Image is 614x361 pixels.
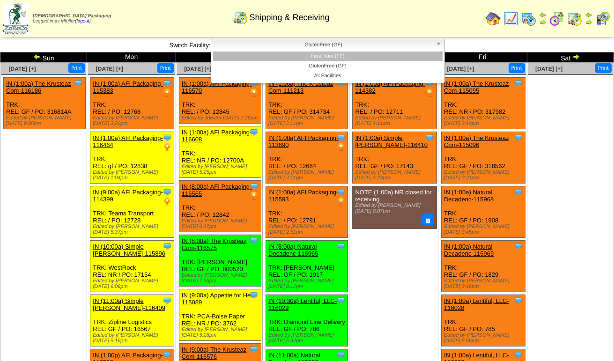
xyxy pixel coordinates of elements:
div: TRK: Zipline Logistics REL: GF / PO: 16567 [90,295,174,346]
img: calendarprod.gif [521,11,536,26]
img: calendarinout.gif [233,10,248,25]
button: Print [509,63,525,73]
img: Tooltip [249,127,259,137]
img: Tooltip [163,296,172,305]
div: Edited by [PERSON_NAME] [DATE] 5:37pm [93,224,174,235]
div: TRK: REL: GF / PO: 318562 [442,132,525,184]
img: Tooltip [336,187,346,197]
button: Delete Note [422,214,434,226]
img: Tooltip [163,350,172,360]
div: Edited by [PERSON_NAME] [DATE] 5:28pm [182,327,261,338]
div: TRK: REL: / PO: 12711 [353,78,436,129]
a: NOTE (1:00a) NR closed for receiving [355,189,431,203]
div: TRK: [PERSON_NAME] REL: GF / PO: 1917 [266,241,348,292]
div: Edited by [PERSON_NAME] [DATE] 7:56pm [182,273,261,284]
a: IN (1:00a) AFI Packaging-116570 [182,80,252,94]
img: Tooltip [425,133,434,142]
img: calendarcustomer.gif [595,11,610,26]
div: TRK: REL: GF / PO: 17143 [353,132,436,184]
div: Edited by [PERSON_NAME] [DATE] 3:31pm [444,169,525,181]
div: Edited by [PERSON_NAME] [DATE] 2:11pm [268,115,348,126]
div: Edited by [PERSON_NAME] [DATE] 5:06pm [444,332,525,344]
td: Sun [0,52,87,63]
img: calendarblend.gif [549,11,564,26]
div: TRK: REL: GF / PO: 316814A [4,78,86,129]
li: FreeFrom (FF) [213,52,443,61]
td: Fri [438,52,527,63]
div: Edited by Jdexter [DATE] 7:26pm [182,115,261,121]
div: TRK: REL: NR / PO: 317982 [442,78,525,129]
div: Edited by [PERSON_NAME] [DATE] 3:14pm [444,115,525,126]
td: Sat [527,52,614,63]
img: arrowleft.gif [33,53,41,60]
img: Tooltip [514,296,523,305]
a: IN (10:30a) Lentiful, LLC-116029 [268,297,337,311]
img: PO [249,191,259,200]
div: TRK: REL: gf / PO: 12838 [90,132,174,184]
img: Tooltip [163,133,172,142]
span: [DEMOGRAPHIC_DATA] Packaging [33,14,111,19]
a: IN (8:00a) AFI Packaging-116565 [182,183,252,197]
img: arrowright.gif [585,19,592,26]
div: Edited by [PERSON_NAME] [DATE] 8:12pm [268,278,348,289]
div: TRK: REL: / PO: 12791 [266,186,348,238]
div: Edited by [PERSON_NAME] [DATE] 4:23pm [355,169,436,181]
a: IN (1:00a) The Krusteaz Com-115095 [444,80,509,94]
div: TRK: REL: / PO: 12842 [179,181,261,232]
div: TRK: [PERSON_NAME] REL: GF / PO: 800520 [179,235,261,287]
div: TRK: PCA-Boise Paper REL: NR / PO: 3762 [179,289,261,341]
div: TRK: REL: GF / PO: 785 [442,295,525,346]
img: arrowright.gif [572,53,580,60]
a: IN (1:00a) AFI Packaging-115593 [268,189,339,203]
div: Edited by [PERSON_NAME] [DATE] 6:17pm [182,218,261,229]
img: Tooltip [163,79,172,88]
a: IN (1:00a) Natural Decadenc-115969 [444,243,494,257]
span: [DATE] [+] [96,66,123,72]
img: Tooltip [336,350,346,360]
img: Tooltip [514,350,523,360]
a: IN (9:00a) Appetite for Hea-115089 [182,292,256,306]
img: calendarinout.gif [567,11,582,26]
a: IN (11:00a) Simple [PERSON_NAME]-116409 [93,297,165,311]
a: IN (1:00a) Lentiful, LLC-116028 [444,297,509,311]
img: PO [163,88,172,97]
div: Edited by [PERSON_NAME] [DATE] 9:35pm [6,115,85,126]
a: IN (8:00a) The Krusteaz Com-116575 [182,237,247,251]
li: GlutenFree (GF) [213,61,443,71]
span: [DATE] [+] [535,66,562,72]
span: GlutenFree (GF) [215,39,432,51]
div: Edited by [PERSON_NAME] [DATE] 5:25pm [182,164,261,175]
img: PO [336,197,346,206]
li: All Facilities [213,71,443,81]
img: Tooltip [249,345,259,354]
div: TRK: REL: / PO: 12684 [266,132,348,184]
a: IN (8:00a) Natural Decadenc-115965 [268,243,318,257]
img: Tooltip [249,236,259,245]
img: Tooltip [163,187,172,197]
img: PO [163,197,172,206]
img: PO [336,142,346,152]
a: [DATE] [+] [9,66,36,72]
img: Tooltip [249,182,259,191]
img: PO [249,88,259,97]
img: arrowright.gif [539,19,547,26]
a: IN (10:00a) Simple [PERSON_NAME]-115896 [93,243,165,257]
div: Edited by [PERSON_NAME] [DATE] 5:16pm [93,332,174,344]
img: line_graph.gif [503,11,518,26]
span: Shipping & Receiving [249,13,329,22]
img: home.gif [486,11,501,26]
div: Edited by [PERSON_NAME] [DATE] 1:11am [355,115,436,126]
a: [DATE] [+] [447,66,474,72]
img: Tooltip [514,187,523,197]
a: [DATE] [+] [184,66,211,72]
div: Edited by [PERSON_NAME] [DATE] 2:51pm [268,224,348,235]
a: IN (1:00a) The Krusteaz Com-116186 [6,80,71,94]
button: Print [595,63,612,73]
img: arrowleft.gif [585,11,592,19]
td: Mon [87,52,176,63]
img: Tooltip [514,133,523,142]
div: TRK: WestRock REL: NR / PO: 17154 [90,241,174,292]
